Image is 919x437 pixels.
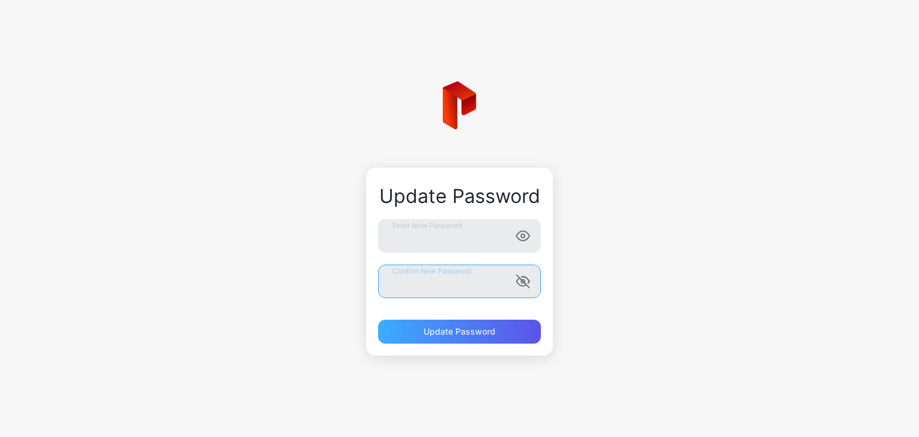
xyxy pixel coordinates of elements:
[424,327,495,336] div: Update Password
[516,274,530,289] button: Confirm New Password
[378,265,541,298] input: Confirm New Password
[378,186,541,207] div: Update Password
[516,229,530,243] button: Enter New Password
[378,320,541,344] button: Update Password
[378,219,541,253] input: Enter New Password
